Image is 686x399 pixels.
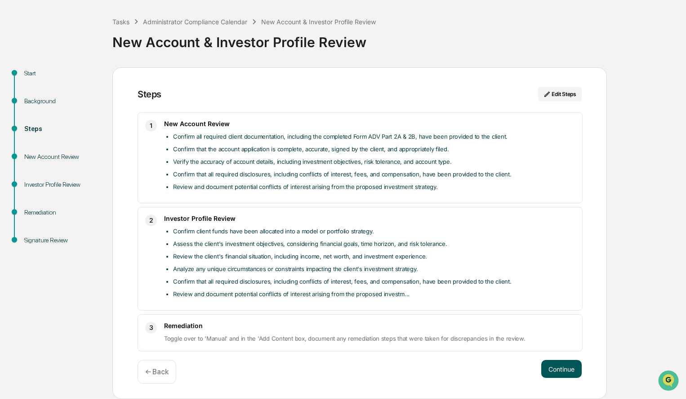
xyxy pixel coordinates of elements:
[24,208,98,217] div: Remediation
[261,18,376,26] div: New Account & Investor Profile Review
[150,120,152,131] span: 1
[173,251,575,262] li: Review the client's financial situation, including income, net worth, and investment experience.
[541,360,582,378] button: Continue
[173,289,575,299] li: Review and document potential conflicts of interest arising from the proposed investm...
[164,215,575,222] h3: Investor Profile Review
[9,69,25,85] img: 1746055101610-c473b297-6a78-478c-a979-82029cc54cd1
[173,144,575,154] li: Confirm that the account application is complete, accurate, signed by the client, and appropriate...
[24,180,98,189] div: Investor Profile Review
[145,368,169,376] p: ← Back
[173,263,575,274] li: Analyze any unique circumstances or constraints impacting the client's investment strategy.
[24,96,98,106] div: Background
[24,236,98,245] div: Signature Review
[153,71,164,82] button: Start new chat
[9,131,16,138] div: 🔎
[62,110,115,126] a: 🗄️Attestations
[18,130,57,139] span: Data Lookup
[31,78,114,85] div: We're available if you need us!
[9,114,16,121] div: 🖐️
[5,127,60,143] a: 🔎Data Lookup
[173,131,575,142] li: Confirm all required client documentation, including the completed Form ADV Part 2A & 2B, have be...
[164,335,526,342] span: Toggle over to 'Manual' and in the 'Add Content box, document any remediation steps that were tak...
[24,152,98,162] div: New Account Review
[173,276,575,287] li: Confirm that all required disclosures, including conflicts of interest, fees, and compensation, h...
[164,322,575,329] h3: Remediation
[538,87,582,101] button: Edit Steps
[24,124,98,134] div: Steps
[65,114,72,121] div: 🗄️
[112,18,129,26] div: Tasks
[112,27,682,50] div: New Account & Investor Profile Review
[143,18,247,26] div: Administrator Compliance Calendar
[173,238,575,249] li: Assess the client's investment objectives, considering financial goals, time horizon, and risk to...
[24,69,98,78] div: Start
[164,120,575,127] h3: New Account Review
[74,113,111,122] span: Attestations
[63,152,109,159] a: Powered byPylon
[9,19,164,33] p: How can we help?
[173,181,575,192] li: Review and document potential conflicts of interest arising from the proposed investment strategy.
[31,69,147,78] div: Start new chat
[5,110,62,126] a: 🖐️Preclearance
[18,113,58,122] span: Preclearance
[89,152,109,159] span: Pylon
[173,169,575,180] li: Confirm that all required disclosures, including conflicts of interest, fees, and compensation, h...
[138,89,161,100] div: Steps
[657,369,682,394] iframe: Open customer support
[173,226,575,237] li: Confirm client funds have been allocated into a model or portfolio strategy.
[149,322,153,333] span: 3
[149,215,153,226] span: 2
[173,156,575,167] li: Verify the accuracy of account details, including investment objectives, risk tolerance, and acco...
